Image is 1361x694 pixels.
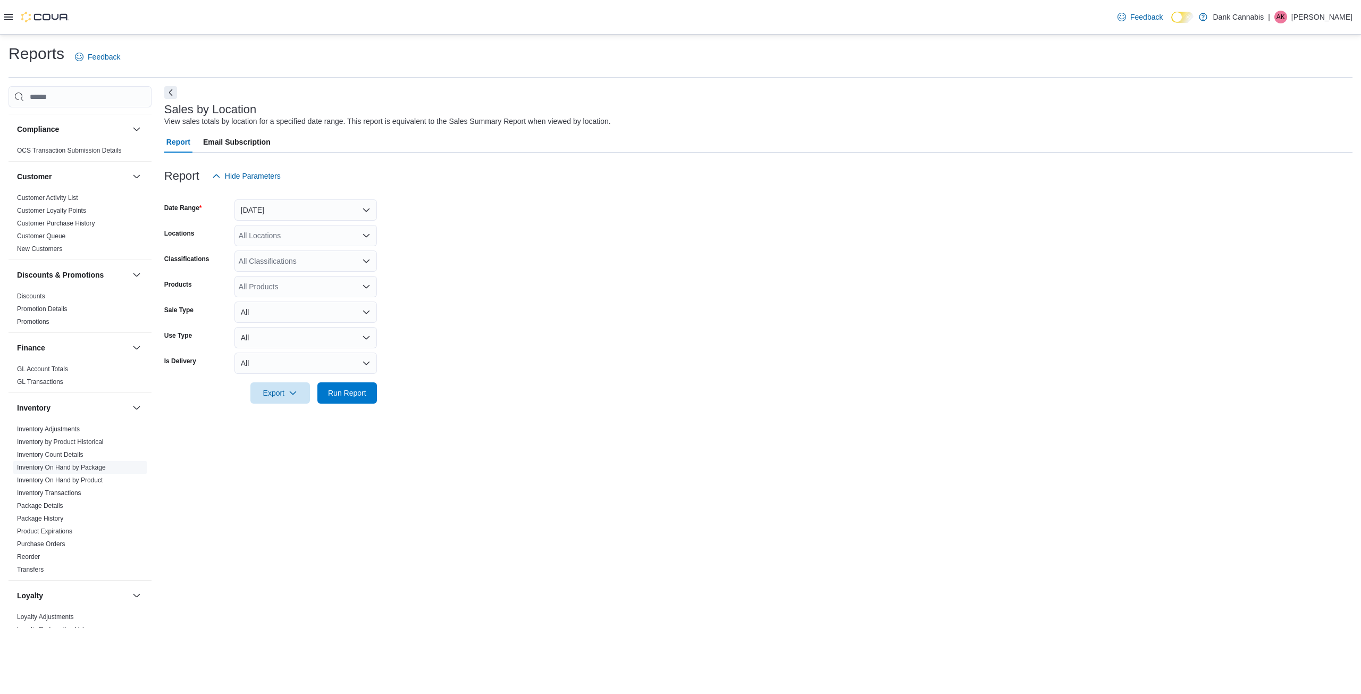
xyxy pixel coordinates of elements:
span: Loyalty Redemption Values [17,625,94,634]
a: Product Expirations [17,528,72,535]
span: Promotions [17,317,49,326]
span: Package Details [17,501,63,510]
button: Inventory [17,403,128,413]
a: GL Account Totals [17,365,68,373]
button: Open list of options [362,282,371,291]
button: Compliance [17,124,128,135]
a: Promotions [17,318,49,325]
a: Inventory On Hand by Package [17,464,106,471]
span: Feedback [1130,12,1163,22]
img: Cova [21,12,69,22]
h3: Inventory [17,403,51,413]
div: Compliance [9,144,152,161]
div: Finance [9,363,152,392]
button: All [234,353,377,374]
a: Loyalty Redemption Values [17,626,94,633]
button: [DATE] [234,199,377,221]
button: Export [250,382,310,404]
span: Hide Parameters [225,171,281,181]
label: Date Range [164,204,202,212]
a: Inventory Count Details [17,451,83,458]
h3: Discounts & Promotions [17,270,104,280]
span: Inventory On Hand by Package [17,463,106,472]
span: Package History [17,514,63,523]
h1: Reports [9,43,64,64]
button: Run Report [317,382,377,404]
div: Arshi Kalkat [1274,11,1287,23]
p: [PERSON_NAME] [1291,11,1352,23]
a: Discounts [17,292,45,300]
label: Use Type [164,331,192,340]
a: Feedback [71,46,124,68]
a: Inventory Transactions [17,489,81,497]
a: OCS Transaction Submission Details [17,147,122,154]
a: Customer Loyalty Points [17,207,86,214]
div: Discounts & Promotions [9,290,152,332]
button: Compliance [130,123,143,136]
button: Open list of options [362,257,371,265]
a: Package History [17,515,63,522]
button: Customer [17,171,128,182]
span: Feedback [88,52,120,62]
span: OCS Transaction Submission Details [17,146,122,155]
label: Classifications [164,255,209,263]
button: All [234,302,377,323]
p: | [1268,11,1270,23]
a: Loyalty Adjustments [17,613,74,621]
button: All [234,327,377,348]
h3: Compliance [17,124,59,135]
span: Run Report [328,388,366,398]
span: Report [166,131,190,153]
a: New Customers [17,245,62,253]
a: Package Details [17,502,63,509]
a: Promotion Details [17,305,68,313]
a: GL Transactions [17,378,63,386]
span: Customer Activity List [17,194,78,202]
h3: Report [164,170,199,182]
span: Transfers [17,565,44,574]
a: Purchase Orders [17,540,65,548]
input: Dark Mode [1171,12,1194,23]
span: GL Transactions [17,378,63,386]
button: Hide Parameters [208,165,285,187]
button: Discounts & Promotions [130,269,143,281]
h3: Finance [17,342,45,353]
span: Reorder [17,553,40,561]
label: Products [164,280,192,289]
button: Loyalty [17,590,128,601]
label: Locations [164,229,195,238]
p: Dank Cannabis [1213,11,1264,23]
button: Next [164,86,177,99]
label: Is Delivery [164,357,196,365]
span: Customer Purchase History [17,219,95,228]
h3: Loyalty [17,590,43,601]
a: Transfers [17,566,44,573]
a: Feedback [1113,6,1167,28]
span: AK [1276,11,1285,23]
button: Open list of options [362,231,371,240]
a: Inventory Adjustments [17,425,80,433]
button: Discounts & Promotions [17,270,128,280]
span: Export [257,382,304,404]
a: Customer Purchase History [17,220,95,227]
a: Inventory by Product Historical [17,438,104,446]
div: View sales totals by location for a specified date range. This report is equivalent to the Sales ... [164,116,611,127]
label: Sale Type [164,306,194,314]
span: Inventory On Hand by Product [17,476,103,484]
button: Loyalty [130,589,143,602]
a: Customer Queue [17,232,65,240]
span: Email Subscription [203,131,271,153]
span: Inventory Count Details [17,450,83,459]
button: Finance [17,342,128,353]
h3: Sales by Location [164,103,257,116]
